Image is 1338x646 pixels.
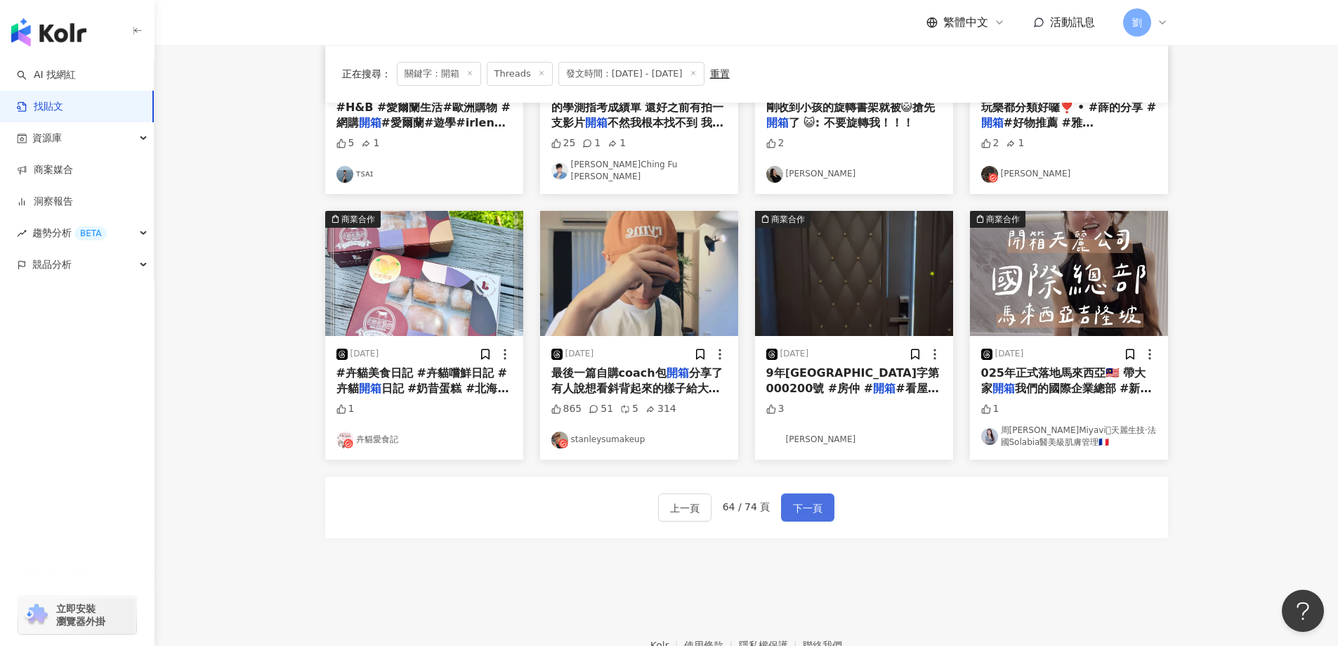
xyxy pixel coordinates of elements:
[981,116,1144,145] span: #好物推薦 #雅[PERSON_NAME] #海藻洗髮
[970,211,1168,336] button: 商業合作
[873,382,896,395] mark: 開箱
[766,166,942,183] a: KOL Avatar[PERSON_NAME]
[336,166,353,183] img: KOL Avatar
[336,166,512,183] a: KOL Avatarᴛsᴀɪ
[341,212,375,226] div: 商業合作
[1050,15,1095,29] span: 活動訊息
[17,100,63,114] a: 找貼文
[943,15,988,30] span: 繁體中文
[789,116,914,129] span: 了 😺: 不要旋轉我！！！
[397,62,481,86] span: 關鍵字：開箱
[551,402,582,416] div: 865
[551,159,727,183] a: KOL Avatar[PERSON_NAME]Ching Fu [PERSON_NAME]
[17,195,73,209] a: 洞察報告
[551,366,667,380] span: 最後一篇自購coach包
[325,211,523,336] button: 商業合作
[981,166,998,183] img: KOL Avatar
[551,432,727,448] a: KOL Avatarstanleysumakeup
[18,596,136,634] a: chrome extension立即安裝 瀏覽器外掛
[589,402,613,416] div: 51
[359,116,381,129] mark: 開箱
[22,604,50,626] img: chrome extension
[970,211,1168,336] img: post-image
[766,136,785,150] div: 2
[11,18,86,46] img: logo
[995,348,1024,360] div: [DATE]
[1282,590,1324,632] iframe: Help Scout Beacon - Open
[551,116,724,145] span: 不然我根本找不到 我的成績單了🤣
[992,382,1015,395] mark: 開箱
[986,212,1020,226] div: 商業合作
[981,366,1146,395] span: 025年正式落地馬來西亞🇲🇾 帶大家
[359,382,381,395] mark: 開箱
[74,226,107,240] div: BETA
[620,402,638,416] div: 5
[17,68,76,82] a: searchAI 找網紅
[558,62,704,86] span: 發文時間：[DATE] - [DATE]
[766,116,789,129] mark: 開箱
[710,68,730,79] div: 重置
[667,366,689,380] mark: 開箱
[723,501,770,512] span: 64 / 74 頁
[361,136,379,150] div: 1
[755,211,953,336] img: post-image
[981,136,999,150] div: 2
[766,366,940,395] span: 9年[GEOGRAPHIC_DATA]字第000200號 #房仲 #
[17,228,27,238] span: rise
[551,136,576,150] div: 25
[32,217,107,249] span: 趨勢分析
[645,402,676,416] div: 314
[766,402,785,416] div: 3
[336,136,355,150] div: 5
[32,249,72,280] span: 競品分析
[981,116,1004,129] mark: 開箱
[336,366,507,395] span: #卉貓美食日記 #卉貓嚐鮮日記 #卉貓
[32,122,62,154] span: 資源庫
[981,382,1152,411] span: 我們的國際企業總部 #新加坡 #马
[658,493,711,522] button: 上一頁
[608,136,626,150] div: 1
[336,116,506,145] span: #愛爾蘭#遊學#irlend #從
[342,68,391,79] span: 正在搜尋 ：
[981,428,998,445] img: KOL Avatar
[336,402,355,416] div: 1
[1132,15,1142,30] span: 劉
[771,212,805,226] div: 商業合作
[766,101,936,114] span: 剛收到小孩的旋轉書架就被😺搶先
[766,432,783,448] img: KOL Avatar
[17,163,73,177] a: 商案媒合
[670,500,700,517] span: 上一頁
[766,432,942,448] a: KOL Avatar[PERSON_NAME]
[981,101,1157,114] span: 玩樂都分類好囉❣️ • #薛的分享 #
[766,166,783,183] img: KOL Avatar
[981,402,999,416] div: 1
[56,602,105,628] span: 立即安裝 瀏覽器外掛
[585,116,608,129] mark: 開箱
[336,382,509,411] span: 日記 #奶昔蛋糕 #北海道的濃醇香
[551,101,724,129] span: 的學測指考成績單 還好之前有拍一支影片
[755,211,953,336] button: 商業合作
[336,432,353,448] img: KOL Avatar
[793,500,822,517] span: 下一頁
[780,348,809,360] div: [DATE]
[336,101,511,129] span: #H&B #愛爾蘭生活#歐洲購物 #網購
[1006,136,1024,150] div: 1
[981,166,1157,183] a: KOL Avatar[PERSON_NAME]
[551,432,568,448] img: KOL Avatar
[781,493,834,522] button: 下一頁
[336,432,512,448] a: KOL Avatar卉貓愛食記
[551,162,568,179] img: KOL Avatar
[325,211,523,336] img: post-image
[565,348,594,360] div: [DATE]
[582,136,601,150] div: 1
[350,348,379,360] div: [DATE]
[487,62,553,86] span: Threads
[540,211,738,336] img: post-image
[981,425,1157,448] a: KOL Avatar周[PERSON_NAME]Miyavi𒀭天麗生技·法國Solabia醫美級肌膚管理🇫🇷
